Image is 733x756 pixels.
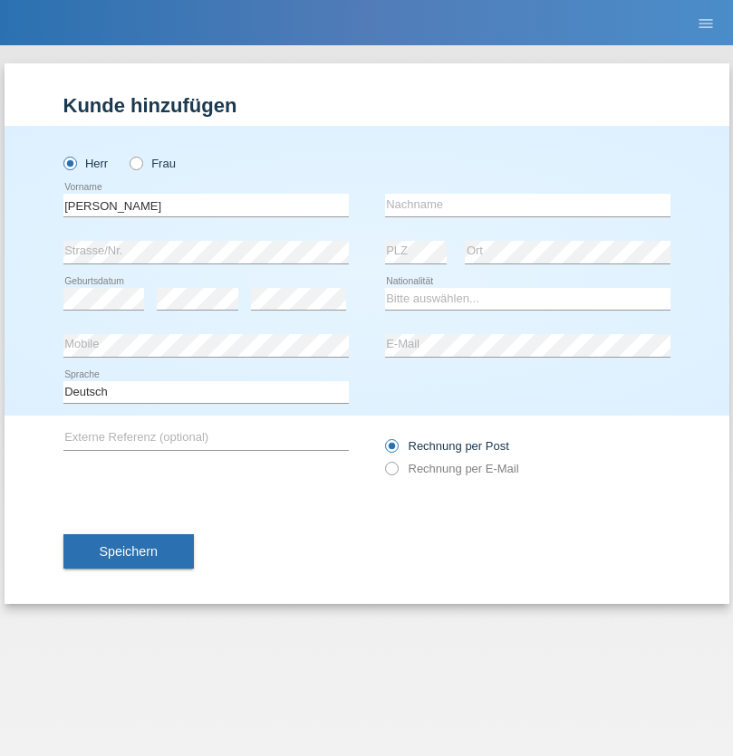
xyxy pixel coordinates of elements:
[130,157,176,170] label: Frau
[697,14,715,33] i: menu
[385,462,397,484] input: Rechnung per E-Mail
[63,157,109,170] label: Herr
[385,439,397,462] input: Rechnung per Post
[385,439,509,453] label: Rechnung per Post
[63,534,194,569] button: Speichern
[100,544,158,559] span: Speichern
[385,462,519,475] label: Rechnung per E-Mail
[63,94,670,117] h1: Kunde hinzufügen
[63,157,75,168] input: Herr
[130,157,141,168] input: Frau
[688,17,724,28] a: menu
